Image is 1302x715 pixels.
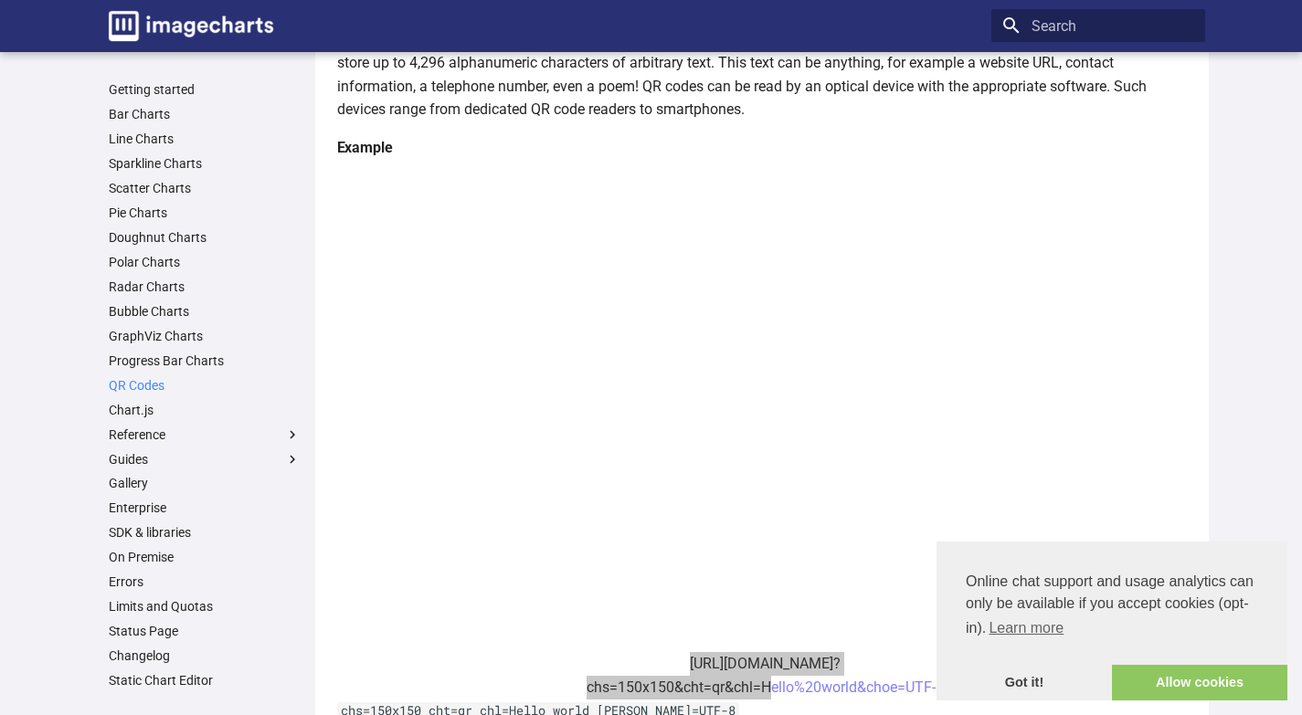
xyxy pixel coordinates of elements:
a: Enterprise [109,499,301,516]
a: Gallery [109,475,301,491]
a: Limits and Quotas [109,598,301,615]
a: On Premise [109,549,301,565]
a: Sparkline Charts [109,155,301,172]
a: Static Chart Editor [109,672,301,689]
a: learn more about cookies [986,615,1066,642]
a: Polar Charts [109,254,301,270]
a: Image-Charts documentation [101,4,281,48]
img: logo [109,11,273,41]
h4: Example [337,136,1194,160]
a: QR Codes [109,377,301,394]
a: Pie Charts [109,205,301,221]
a: Scatter Charts [109,180,301,196]
p: QR codes are a popular type of two-dimensional barcode. They are also known as hardlinks or physi... [337,27,1194,121]
a: Chart.js [109,402,301,418]
a: dismiss cookie message [937,665,1112,701]
a: SDK & libraries [109,524,301,541]
a: Changelog [109,647,301,664]
a: Getting started [109,81,301,98]
span: Online chat support and usage analytics can only be available if you accept cookies (opt-in). [966,571,1258,642]
a: Bar Charts [109,106,301,122]
input: Search [991,9,1205,42]
a: Progress Bar Charts [109,352,301,369]
label: Guides [109,451,301,468]
a: Line Charts [109,131,301,147]
a: Errors [109,573,301,590]
a: Radar Charts [109,279,301,295]
label: Reference [109,426,301,443]
a: Doughnut Charts [109,229,301,246]
a: allow cookies [1112,665,1287,701]
a: Bubble Charts [109,303,301,320]
a: [URL][DOMAIN_NAME]?chs=150x150&cht=qr&chl=Hello%20world&choe=UTF-8 [587,655,944,696]
div: cookieconsent [937,542,1287,700]
a: GraphViz Charts [109,328,301,344]
a: Status Page [109,623,301,639]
